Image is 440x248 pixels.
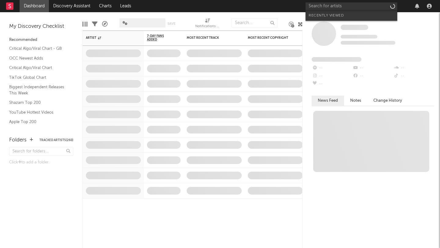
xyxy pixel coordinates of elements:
[147,34,171,42] span: 7-Day Fans Added
[312,96,344,106] button: News Feed
[92,15,97,33] div: Filters
[9,159,73,166] div: Click to add a folder.
[167,22,175,25] button: Save
[352,64,393,72] div: --
[187,36,233,40] div: Most Recent Track
[82,15,87,33] div: Edit Columns
[9,147,73,156] input: Search for folders...
[86,36,132,40] div: Artist
[367,96,408,106] button: Change History
[312,80,352,88] div: --
[9,36,73,44] div: Recommended
[195,23,220,30] div: Notifications (Artist)
[9,23,73,30] div: My Discovery Checklist
[393,64,434,72] div: --
[9,119,67,125] a: Apple Top 200
[9,45,67,52] a: Critical Algo/Viral Chart - GB
[9,64,67,71] a: Critical Algo/Viral Chart
[232,18,277,27] input: Search...
[312,72,352,80] div: --
[312,64,352,72] div: --
[306,2,397,10] input: Search for artists
[9,84,67,96] a: Biggest Independent Releases This Week
[341,35,377,38] span: Tracking Since: [DATE]
[9,109,67,116] a: YouTube Hottest Videos
[9,99,67,106] a: Shazam Top 200
[393,72,434,80] div: --
[352,72,393,80] div: --
[39,139,73,142] button: Tracked Artists(260)
[102,15,108,33] div: A&R Pipeline
[195,15,220,33] div: Notifications (Artist)
[9,74,67,81] a: TikTok Global Chart
[344,96,367,106] button: Notes
[341,41,395,45] span: 0 fans last week
[9,137,27,144] div: Folders
[312,57,361,62] span: Fans Added by Platform
[9,55,67,62] a: OCC Newest Adds
[341,24,368,31] a: Some Artist
[341,25,368,30] span: Some Artist
[248,36,294,40] div: Most Recent Copyright
[309,12,394,19] div: Recently Viewed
